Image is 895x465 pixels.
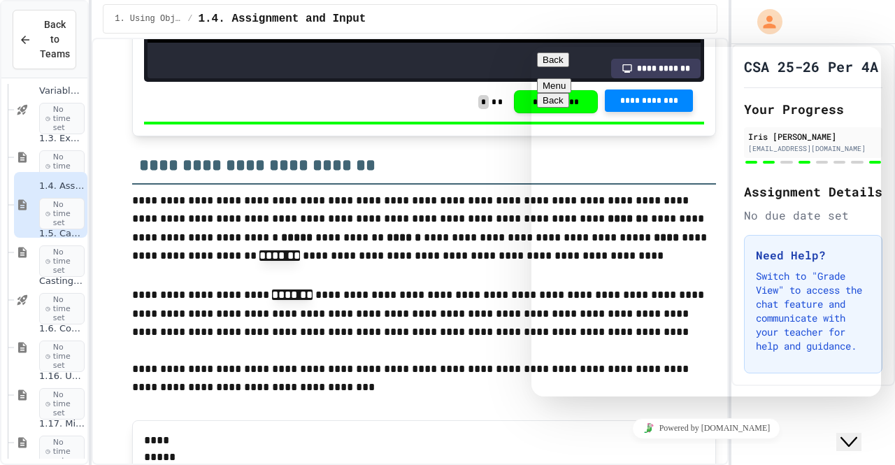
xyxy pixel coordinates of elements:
[39,228,85,240] span: 1.5. Casting and Ranges of Values
[39,323,85,335] span: 1.6. Compound Assignment Operators
[198,10,366,27] span: 1.4. Assignment and Input
[115,13,182,24] span: 1. Using Objects and Methods
[39,85,85,97] span: Variables and Data Types - Quiz
[39,388,85,420] span: No time set
[39,133,85,145] span: 1.3. Expressions and Output [New]
[39,245,85,278] span: No time set
[13,10,76,69] button: Back to Teams
[39,371,85,382] span: 1.16. Unit Summary 1a (1.1-1.6)
[531,413,881,444] iframe: chat widget
[187,13,192,24] span: /
[743,6,786,38] div: My Account
[836,409,881,451] iframe: chat widget
[39,180,85,192] span: 1.4. Assignment and Input
[531,47,881,396] iframe: chat widget
[39,341,85,373] span: No time set
[39,418,85,430] span: 1.17. Mixed Up Code Practice 1.1-1.6
[39,150,85,183] span: No time set
[39,198,85,230] span: No time set
[40,17,70,62] span: Back to Teams
[39,103,85,135] span: No time set
[39,276,85,287] span: Casting and Ranges of variables - Quiz
[39,293,85,325] span: No time set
